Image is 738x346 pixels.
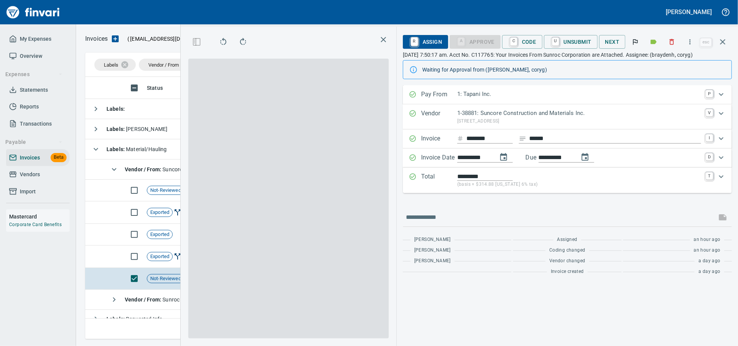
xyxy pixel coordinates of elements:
[457,134,463,143] svg: Invoice number
[147,275,184,282] span: Not-Reviewed
[85,34,108,43] nav: breadcrumb
[20,102,39,112] span: Reports
[129,35,217,43] span: [EMAIL_ADDRESS][DOMAIN_NAME]
[6,115,70,132] a: Transactions
[706,153,713,161] a: D
[5,3,62,21] img: Finvari
[663,33,680,50] button: Discard
[147,83,163,92] span: Status
[125,166,162,172] strong: Vendor / From :
[698,268,721,276] span: a day ago
[173,253,183,259] span: Invoice Split
[20,51,42,61] span: Overview
[682,33,698,50] button: More
[107,126,126,132] strong: Labels :
[6,149,70,166] a: InvoicesBeta
[457,90,701,99] p: 1: Tapani Inc.
[403,35,448,49] button: RAssign
[411,37,418,46] a: R
[107,146,167,152] span: Material/Hauling
[421,172,457,188] p: Total
[706,134,713,142] a: I
[409,35,442,48] span: Assign
[20,153,40,163] span: Invoices
[706,172,713,180] a: T
[450,38,501,44] div: Coding Required
[20,170,40,179] span: Vendors
[403,148,732,167] div: Expand
[147,209,172,216] span: Exported
[148,62,179,68] span: Vendor / From
[51,153,67,162] span: Beta
[2,67,66,81] button: Expenses
[20,187,36,196] span: Import
[6,98,70,115] a: Reports
[550,35,592,48] span: Unsubmit
[627,33,644,50] button: Flag
[694,247,721,254] span: an hour ago
[414,257,451,265] span: [PERSON_NAME]
[20,119,52,129] span: Transactions
[457,109,701,118] p: 1-38881: Suncore Construction and Materials Inc.
[5,70,63,79] span: Expenses
[421,109,457,125] p: Vendor
[403,129,732,148] div: Expand
[147,231,172,238] span: Exported
[457,118,701,125] p: [STREET_ADDRESS]
[20,34,51,44] span: My Expenses
[147,187,184,194] span: Not-Reviewed
[107,146,126,152] strong: Labels :
[510,37,517,46] a: C
[664,6,714,18] button: [PERSON_NAME]
[173,209,183,215] span: Invoice Split
[104,62,118,68] span: Labels
[6,30,70,48] a: My Expenses
[599,35,626,49] button: Next
[6,183,70,200] a: Import
[107,106,125,112] strong: Labels :
[700,38,712,46] a: esc
[6,166,70,183] a: Vendors
[502,35,542,49] button: CCode
[9,222,62,227] a: Corporate Card Benefits
[123,35,219,43] p: ( )
[421,153,457,163] p: Invoice Date
[403,85,732,104] div: Expand
[139,59,196,71] div: Vendor / From
[107,126,167,132] span: [PERSON_NAME]
[403,104,732,129] div: Expand
[6,81,70,99] a: Statements
[549,257,585,265] span: Vendor changed
[549,247,585,254] span: Coding changed
[147,253,172,260] span: Exported
[421,134,457,144] p: Invoice
[698,33,732,51] span: Close invoice
[694,236,721,244] span: an hour ago
[544,35,598,49] button: UUnsubmit
[457,181,701,188] p: (basis + $314.88 [US_STATE] 6% tax)
[2,135,66,149] button: Payable
[414,247,451,254] span: [PERSON_NAME]
[403,51,732,59] p: [DATE] 7:50:17 am. Acct No. C117765: Your Invoices From Sunroc Corporation are Attached. Assignee...
[645,33,662,50] button: Labels
[107,316,162,322] span: Requested Info
[557,236,577,244] span: Assigned
[5,137,63,147] span: Payable
[125,297,162,303] strong: Vendor / From :
[576,148,594,166] button: change due date
[403,167,732,193] div: Expand
[666,8,712,16] h5: [PERSON_NAME]
[714,208,732,226] span: This records your message into the invoice and notifies anyone mentioned
[706,90,713,97] a: P
[147,83,173,92] span: Status
[107,316,126,322] strong: Labels :
[9,212,70,221] h6: Mastercard
[85,34,108,43] p: Invoices
[519,135,526,142] svg: Invoice description
[108,34,123,43] button: Upload an Invoice
[125,166,285,172] span: Suncore Construction and Materials Inc. (1-38881)
[698,257,721,265] span: a day ago
[421,90,457,100] p: Pay From
[20,85,48,95] span: Statements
